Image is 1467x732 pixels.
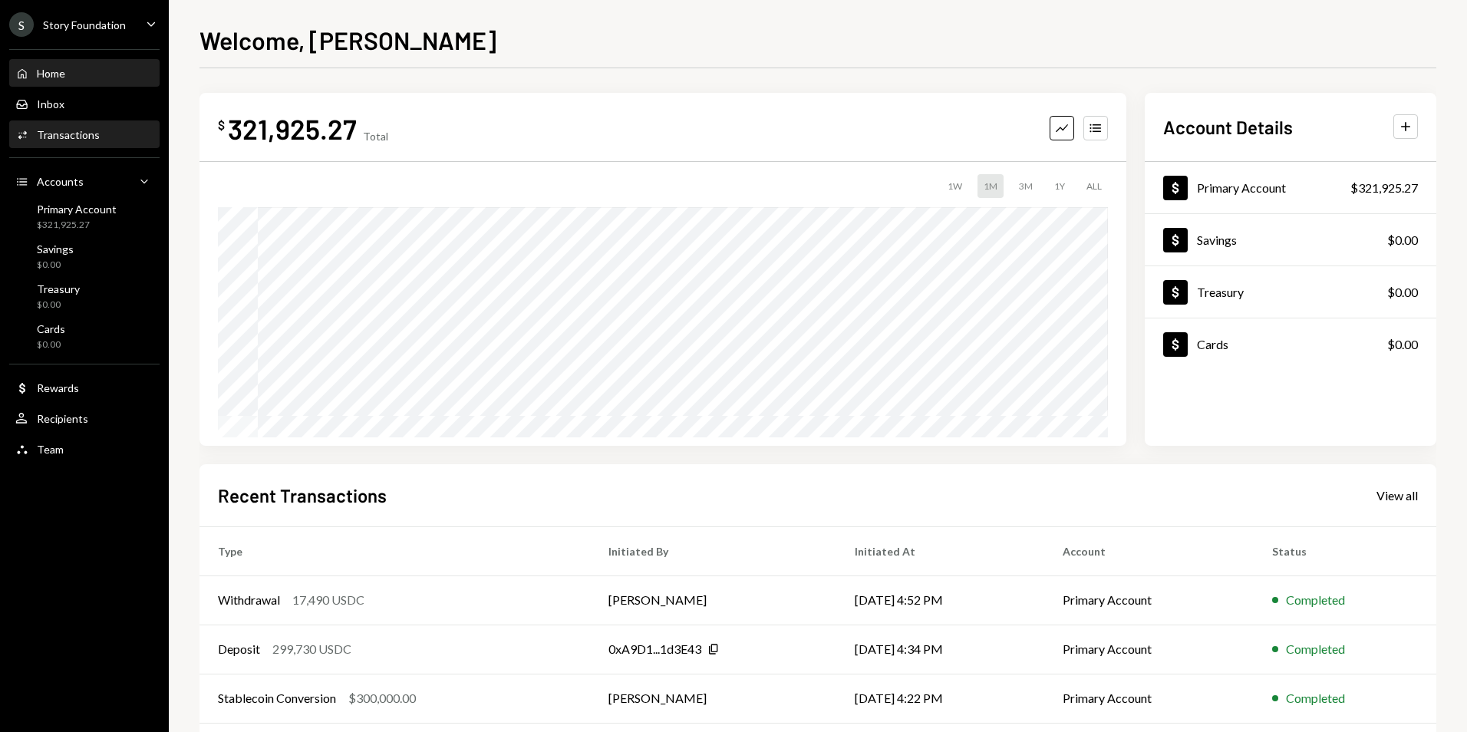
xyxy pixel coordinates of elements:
[37,381,79,394] div: Rewards
[292,591,364,609] div: 17,490 USDC
[9,120,160,148] a: Transactions
[1254,526,1436,575] th: Status
[9,435,160,463] a: Team
[1044,674,1254,723] td: Primary Account
[9,198,160,235] a: Primary Account$321,925.27
[348,689,416,707] div: $300,000.00
[9,59,160,87] a: Home
[836,674,1044,723] td: [DATE] 4:22 PM
[228,111,357,146] div: 321,925.27
[37,298,80,312] div: $0.00
[1286,640,1345,658] div: Completed
[1197,232,1237,247] div: Savings
[1044,625,1254,674] td: Primary Account
[1376,488,1418,503] div: View all
[1387,231,1418,249] div: $0.00
[218,591,280,609] div: Withdrawal
[43,18,126,31] div: Story Foundation
[9,90,160,117] a: Inbox
[37,97,64,110] div: Inbox
[1044,575,1254,625] td: Primary Account
[1163,114,1293,140] h2: Account Details
[37,242,74,256] div: Savings
[1145,214,1436,265] a: Savings$0.00
[836,575,1044,625] td: [DATE] 4:52 PM
[590,674,836,723] td: [PERSON_NAME]
[9,12,34,37] div: S
[1145,318,1436,370] a: Cards$0.00
[37,203,117,216] div: Primary Account
[941,174,968,198] div: 1W
[9,318,160,354] a: Cards$0.00
[1044,526,1254,575] th: Account
[1197,337,1228,351] div: Cards
[37,175,84,188] div: Accounts
[608,640,701,658] div: 0xA9D1...1d3E43
[977,174,1004,198] div: 1M
[199,25,496,55] h1: Welcome, [PERSON_NAME]
[37,322,65,335] div: Cards
[37,219,117,232] div: $321,925.27
[1350,179,1418,197] div: $321,925.27
[199,526,590,575] th: Type
[9,238,160,275] a: Savings$0.00
[37,412,88,425] div: Recipients
[1197,180,1286,195] div: Primary Account
[1286,689,1345,707] div: Completed
[836,625,1044,674] td: [DATE] 4:34 PM
[1013,174,1039,198] div: 3M
[218,640,260,658] div: Deposit
[37,259,74,272] div: $0.00
[1376,486,1418,503] a: View all
[590,526,836,575] th: Initiated By
[37,443,64,456] div: Team
[1387,335,1418,354] div: $0.00
[37,128,100,141] div: Transactions
[363,130,388,143] div: Total
[37,282,80,295] div: Treasury
[272,640,351,658] div: 299,730 USDC
[218,689,336,707] div: Stablecoin Conversion
[37,67,65,80] div: Home
[1286,591,1345,609] div: Completed
[9,278,160,315] a: Treasury$0.00
[1048,174,1071,198] div: 1Y
[37,338,65,351] div: $0.00
[218,117,225,133] div: $
[1145,162,1436,213] a: Primary Account$321,925.27
[9,404,160,432] a: Recipients
[1080,174,1108,198] div: ALL
[218,483,387,508] h2: Recent Transactions
[1145,266,1436,318] a: Treasury$0.00
[590,575,836,625] td: [PERSON_NAME]
[1387,283,1418,302] div: $0.00
[9,374,160,401] a: Rewards
[9,167,160,195] a: Accounts
[1197,285,1244,299] div: Treasury
[836,526,1044,575] th: Initiated At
